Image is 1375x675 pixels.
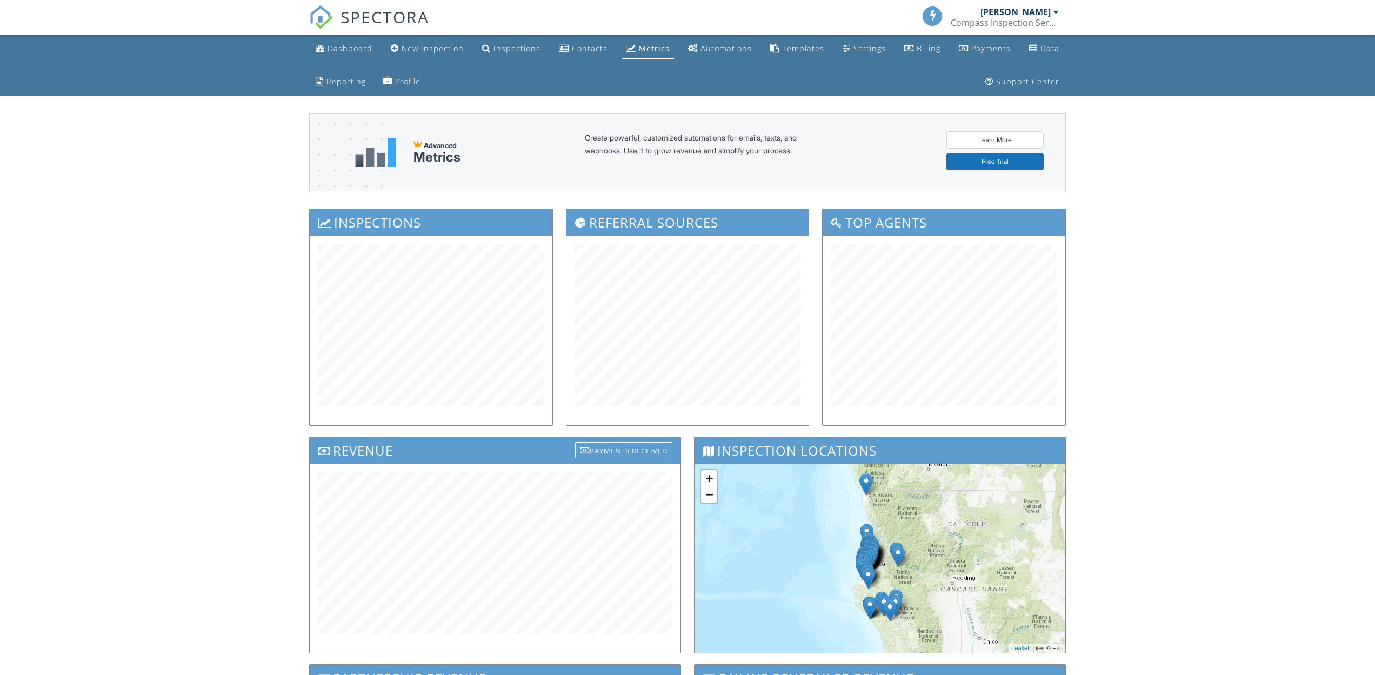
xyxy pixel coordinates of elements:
[996,76,1059,86] div: Support Center
[413,150,460,165] div: Metrics
[853,43,886,54] div: Settings
[424,141,457,150] span: Advanced
[1040,43,1059,54] div: Data
[341,5,429,28] span: SPECTORA
[309,5,333,29] img: The Best Home Inspection Software - Spectora
[980,6,1051,17] div: [PERSON_NAME]
[700,43,752,54] div: Automations
[955,39,1015,59] a: Payments
[379,72,425,92] a: Company Profile
[555,39,612,59] a: Contacts
[951,17,1059,28] div: Compass Inspection Services
[326,76,366,86] div: Reporting
[355,138,396,167] img: metrics-aadfce2e17a16c02574e7fc40e4d6b8174baaf19895a402c862ea781aae8ef5b.svg
[1025,39,1064,59] a: Data
[1009,644,1065,653] div: | Tiles © Esri
[493,43,540,54] div: Inspections
[310,209,552,236] h3: Inspections
[900,39,945,59] a: Billing
[575,442,672,458] div: Payments Received
[766,39,829,59] a: Templates
[311,39,377,59] a: Dashboard
[622,39,674,59] a: Metrics
[701,486,717,503] a: Zoom out
[310,437,680,464] h3: Revenue
[572,43,608,54] div: Contacts
[823,209,1065,236] h3: Top Agents
[309,15,429,37] a: SPECTORA
[402,43,464,54] div: New Inspection
[917,43,940,54] div: Billing
[566,209,809,236] h3: Referral Sources
[311,72,370,92] a: Reporting
[981,72,1064,92] a: Support Center
[328,43,372,54] div: Dashboard
[639,43,670,54] div: Metrics
[1011,645,1029,651] a: Leaflet
[971,43,1011,54] div: Payments
[386,39,468,59] a: New Inspection
[701,470,717,486] a: Zoom in
[946,131,1044,149] a: Learn More
[478,39,545,59] a: Inspections
[310,114,383,233] img: advanced-banner-bg-f6ff0eecfa0ee76150a1dea9fec4b49f333892f74bc19f1b897a312d7a1b2ff3.png
[695,437,1065,464] h3: Inspection Locations
[838,39,890,59] a: Settings
[946,153,1044,170] a: Free Trial
[782,43,824,54] div: Templates
[684,39,756,59] a: Automations (Basic)
[575,440,672,458] a: Payments Received
[585,131,823,173] div: Create powerful, customized automations for emails, texts, and webhooks. Use it to grow revenue a...
[395,76,420,86] div: Profile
